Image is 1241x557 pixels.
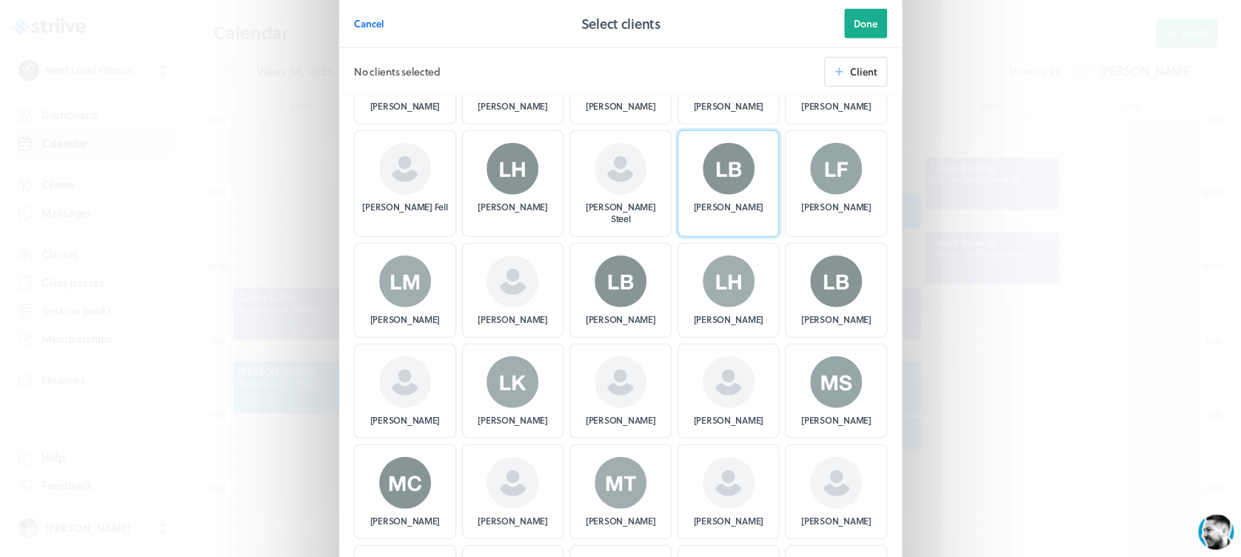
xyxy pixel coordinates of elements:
iframe: gist-messenger-bubble-iframe [1198,514,1234,550]
p: [PERSON_NAME] [370,515,440,527]
p: [PERSON_NAME] [586,313,655,325]
p: [PERSON_NAME] [586,414,655,426]
p: [PERSON_NAME] [478,414,547,426]
button: Cancel [354,9,384,39]
p: [PERSON_NAME] [586,515,655,527]
span: Done [854,17,877,30]
img: Lucy King [486,356,538,408]
p: [PERSON_NAME] [693,515,763,527]
img: US [44,10,71,37]
span: Client [850,65,877,79]
tspan: GIF [235,459,247,467]
p: [PERSON_NAME] [478,515,547,527]
div: [PERSON_NAME] [82,9,212,25]
img: Lena More [379,256,431,307]
p: [PERSON_NAME] [478,313,547,325]
p: [PERSON_NAME] [801,515,871,527]
img: Laura Hill [486,143,538,195]
p: No clients selected [354,64,441,79]
p: [PERSON_NAME] [801,414,871,426]
p: [PERSON_NAME] [370,100,440,112]
img: Melanie Catten [379,457,431,509]
p: [PERSON_NAME] [693,313,763,325]
p: [PERSON_NAME] [693,100,763,112]
p: [PERSON_NAME] [693,414,763,426]
img: Lisa Bruton [595,256,646,307]
span: Cancel [354,17,384,30]
p: [PERSON_NAME] Fell [362,201,447,213]
img: Martin Speller [810,356,862,408]
img: Louise Brandt [810,256,862,307]
button: Done [844,9,887,39]
img: Leanne Browning [703,143,755,195]
button: />GIF [225,443,257,484]
img: Michael Twitchett [595,457,646,509]
p: [PERSON_NAME] [693,201,763,213]
g: /> [231,456,251,469]
h2: Select clients [581,13,660,34]
div: US[PERSON_NAME]Typically replies in a few minutes [44,9,278,39]
p: [PERSON_NAME] Steel [576,201,665,224]
p: [PERSON_NAME] [478,100,547,112]
p: [PERSON_NAME] [801,201,871,213]
p: [PERSON_NAME] [801,313,871,325]
div: Typically replies in a few minutes [82,27,212,37]
p: [PERSON_NAME] [801,100,871,112]
img: Lee Forshaw [810,143,862,195]
p: [PERSON_NAME] [478,201,547,213]
p: [PERSON_NAME] [370,313,440,325]
button: Client [824,57,887,87]
p: [PERSON_NAME] [586,100,655,112]
p: [PERSON_NAME] [370,414,440,426]
img: Lisa Harling [703,256,755,307]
